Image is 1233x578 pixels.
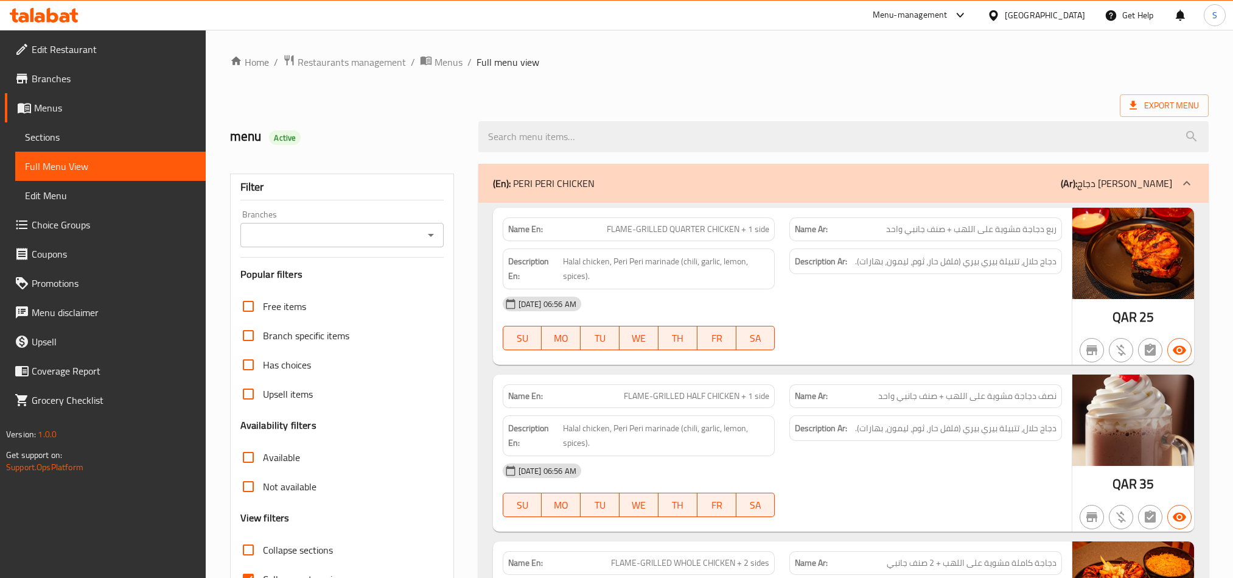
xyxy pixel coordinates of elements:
[658,493,697,517] button: TH
[1112,305,1137,329] span: QAR
[620,493,658,517] button: WE
[887,557,1057,569] span: دجاجة كاملة مشوية على اللهب + 2 صنف جانبي
[230,127,464,146] h2: menu
[741,496,770,514] span: SA
[263,328,349,343] span: Branch specific items
[493,176,595,191] p: PERI PERI CHICKEN
[795,421,847,436] strong: Description Ar:
[6,459,83,475] a: Support.OpsPlatform
[1120,94,1209,117] span: Export Menu
[658,326,697,350] button: TH
[508,330,537,347] span: SU
[508,254,561,284] strong: Description En:
[5,64,206,93] a: Branches
[263,299,306,314] span: Free items
[32,42,196,57] span: Edit Restaurant
[263,543,333,557] span: Collapse sections
[508,390,543,403] strong: Name En:
[873,8,948,23] div: Menu-management
[263,450,300,465] span: Available
[435,55,463,69] span: Menus
[1212,9,1217,22] span: S
[624,496,654,514] span: WE
[5,35,206,64] a: Edit Restaurant
[697,493,736,517] button: FR
[5,298,206,327] a: Menu disclaimer
[15,152,206,181] a: Full Menu View
[795,254,847,269] strong: Description Ar:
[508,223,543,236] strong: Name En:
[563,421,770,451] span: Halal chicken, Peri Peri marinade (chili, garlic, lemon, spices).
[269,130,301,145] div: Active
[611,557,769,569] span: FLAME-GRILLED WHOLE CHICKEN + 2 sides
[32,334,196,349] span: Upsell
[5,356,206,386] a: Coverage Report
[6,426,36,442] span: Version:
[795,557,828,569] strong: Name Ar:
[1167,338,1192,362] button: Available
[274,55,278,69] li: /
[542,326,581,350] button: MO
[855,254,1057,269] span: دجاج حلال، تتبيلة بيري بيري (فلفل حار، ثوم، ليمون، بهارات).
[263,358,311,372] span: Has choices
[32,71,196,86] span: Branches
[736,326,775,350] button: SA
[420,54,463,70] a: Menus
[5,269,206,298] a: Promotions
[1138,505,1162,529] button: Not has choices
[1139,305,1154,329] span: 25
[1167,505,1192,529] button: Available
[5,93,206,122] a: Menus
[5,327,206,356] a: Upsell
[607,223,769,236] span: FLAME-GRILLED QUARTER CHICKEN + 1 side
[32,276,196,291] span: Promotions
[624,390,769,403] span: FLAME-GRILLED HALF CHICKEN + 1 side
[38,426,57,442] span: 1.0.0
[1112,472,1137,496] span: QAR
[5,239,206,269] a: Coupons
[663,496,693,514] span: TH
[741,330,770,347] span: SA
[32,305,196,320] span: Menu disclaimer
[1005,9,1085,22] div: [GEOGRAPHIC_DATA]
[5,386,206,415] a: Grocery Checklist
[1072,208,1194,299] img: Flame_grilled_quarter_chi638948193808323781.jpg
[269,132,301,144] span: Active
[795,390,828,403] strong: Name Ar:
[25,188,196,203] span: Edit Menu
[1138,338,1162,362] button: Not has choices
[542,493,581,517] button: MO
[878,390,1057,403] span: نصف دجاجة مشوية على اللهب + صنف جانبي واحد
[514,298,581,310] span: [DATE] 06:56 AM
[477,55,539,69] span: Full menu view
[32,393,196,407] span: Grocery Checklist
[478,121,1209,152] input: search
[1061,176,1172,191] p: دجاج [PERSON_NAME]
[34,100,196,115] span: Menus
[1109,338,1133,362] button: Purchased item
[25,130,196,144] span: Sections
[6,447,62,463] span: Get support on:
[230,54,1209,70] nav: breadcrumb
[1061,174,1077,192] b: (Ar):
[230,55,269,69] a: Home
[493,174,511,192] b: (En):
[795,223,828,236] strong: Name Ar:
[547,330,576,347] span: MO
[1139,472,1154,496] span: 35
[240,511,290,525] h3: View filters
[422,227,439,244] button: Open
[263,479,316,494] span: Not available
[886,223,1057,236] span: ربع دجاجة مشوية على اللهب + صنف جانبي واحد
[1109,505,1133,529] button: Purchased item
[15,122,206,152] a: Sections
[620,326,658,350] button: WE
[298,55,406,69] span: Restaurants management
[5,210,206,239] a: Choice Groups
[508,557,543,569] strong: Name En:
[585,330,615,347] span: TU
[283,54,406,70] a: Restaurants management
[1130,98,1199,113] span: Export Menu
[855,421,1057,436] span: دجاج حلال، تتبيلة بيري بيري (فلفل حار، ثوم، ليمون، بهارات).
[585,496,615,514] span: TU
